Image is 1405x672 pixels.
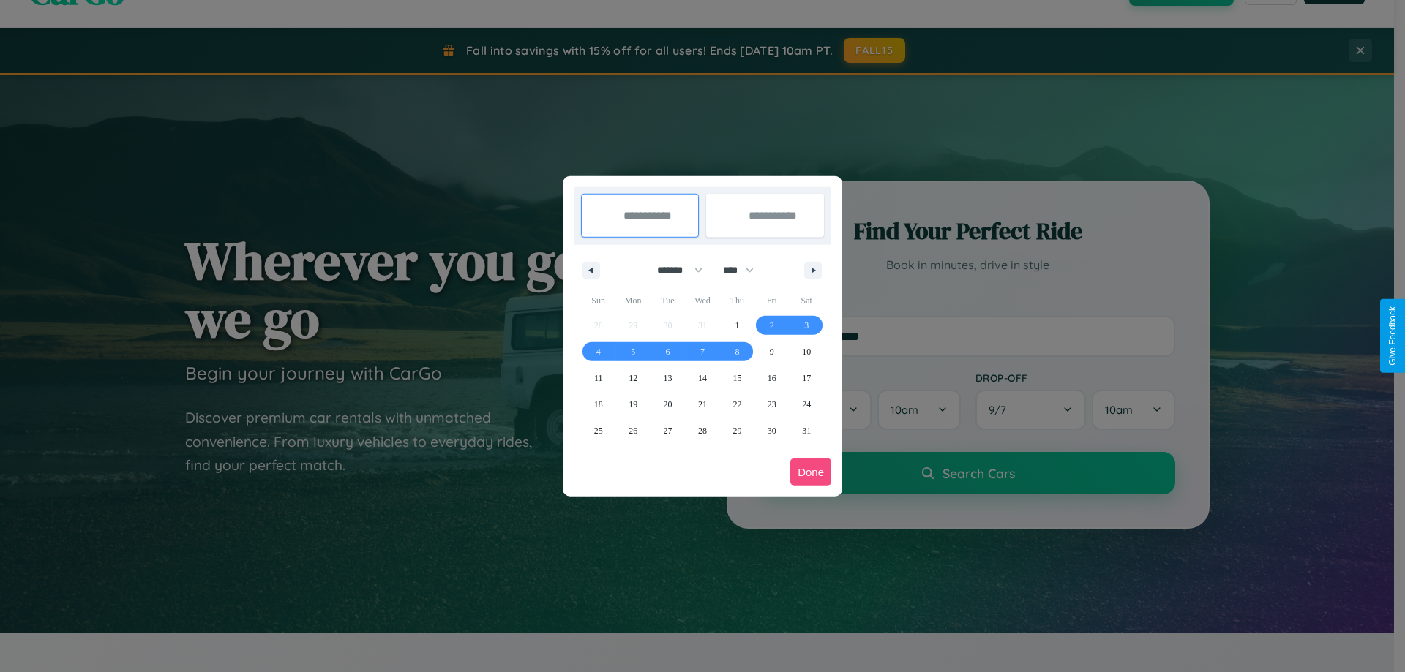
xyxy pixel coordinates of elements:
[651,365,685,391] button: 13
[629,391,637,418] span: 19
[615,391,650,418] button: 19
[581,391,615,418] button: 18
[790,365,824,391] button: 17
[685,339,719,365] button: 7
[615,418,650,444] button: 26
[685,418,719,444] button: 28
[735,312,739,339] span: 1
[790,391,824,418] button: 24
[770,339,774,365] span: 9
[770,312,774,339] span: 2
[790,418,824,444] button: 31
[790,289,824,312] span: Sat
[631,339,635,365] span: 5
[768,391,776,418] span: 23
[698,418,707,444] span: 28
[720,418,754,444] button: 29
[733,418,741,444] span: 29
[664,365,672,391] span: 13
[615,289,650,312] span: Mon
[802,418,811,444] span: 31
[664,418,672,444] span: 27
[581,289,615,312] span: Sun
[802,391,811,418] span: 24
[802,339,811,365] span: 10
[720,312,754,339] button: 1
[754,312,789,339] button: 2
[735,339,739,365] span: 8
[698,365,707,391] span: 14
[685,365,719,391] button: 14
[720,339,754,365] button: 8
[754,339,789,365] button: 9
[651,289,685,312] span: Tue
[698,391,707,418] span: 21
[754,365,789,391] button: 16
[581,418,615,444] button: 25
[804,312,809,339] span: 3
[581,339,615,365] button: 4
[754,391,789,418] button: 23
[666,339,670,365] span: 6
[720,365,754,391] button: 15
[615,339,650,365] button: 5
[596,339,601,365] span: 4
[615,365,650,391] button: 12
[664,391,672,418] span: 20
[594,391,603,418] span: 18
[629,365,637,391] span: 12
[768,365,776,391] span: 16
[700,339,705,365] span: 7
[802,365,811,391] span: 17
[768,418,776,444] span: 30
[733,365,741,391] span: 15
[629,418,637,444] span: 26
[720,391,754,418] button: 22
[651,339,685,365] button: 6
[594,418,603,444] span: 25
[651,418,685,444] button: 27
[790,339,824,365] button: 10
[1387,306,1398,366] div: Give Feedback
[790,312,824,339] button: 3
[685,391,719,418] button: 21
[594,365,603,391] span: 11
[754,418,789,444] button: 30
[581,365,615,391] button: 11
[790,458,831,486] button: Done
[754,289,789,312] span: Fri
[651,391,685,418] button: 20
[733,391,741,418] span: 22
[685,289,719,312] span: Wed
[720,289,754,312] span: Thu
